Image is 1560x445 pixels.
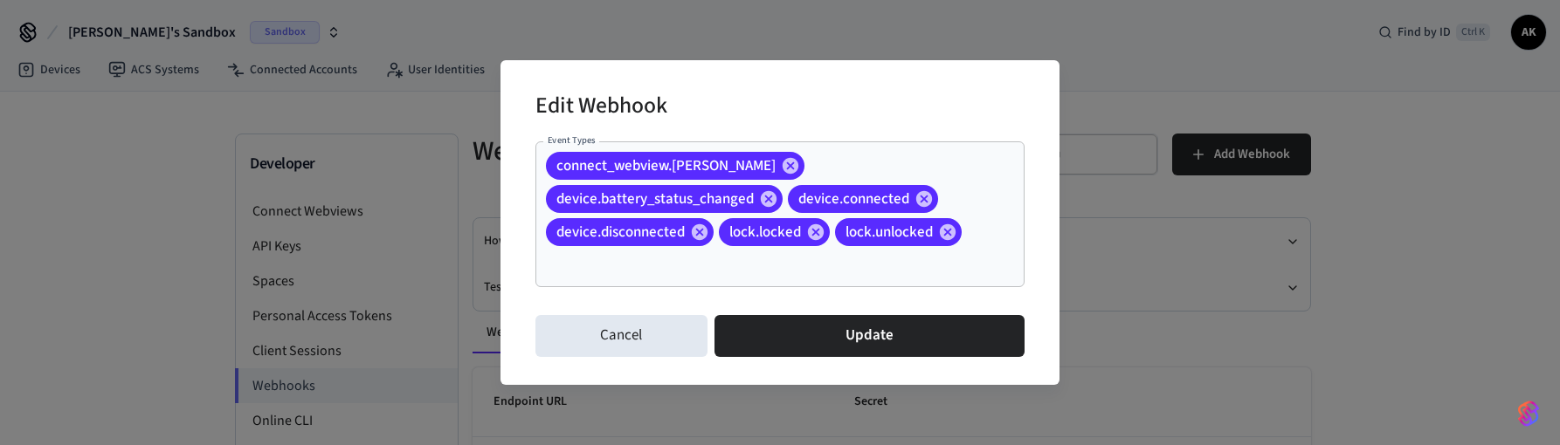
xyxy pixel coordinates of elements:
[714,315,1025,357] button: Update
[835,218,962,246] div: lock.unlocked
[546,152,804,180] div: connect_webview.[PERSON_NAME]
[535,315,708,357] button: Cancel
[546,157,786,175] span: connect_webview.[PERSON_NAME]
[788,190,920,208] span: device.connected
[546,185,783,213] div: device.battery_status_changed
[548,133,596,147] label: Event Types
[719,223,811,241] span: lock.locked
[788,185,938,213] div: device.connected
[835,223,943,241] span: lock.unlocked
[546,218,714,246] div: device.disconnected
[1518,400,1539,428] img: SeamLogoGradient.69752ec5.svg
[546,223,695,241] span: device.disconnected
[546,190,764,208] span: device.battery_status_changed
[719,218,830,246] div: lock.locked
[535,81,667,134] h2: Edit Webhook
